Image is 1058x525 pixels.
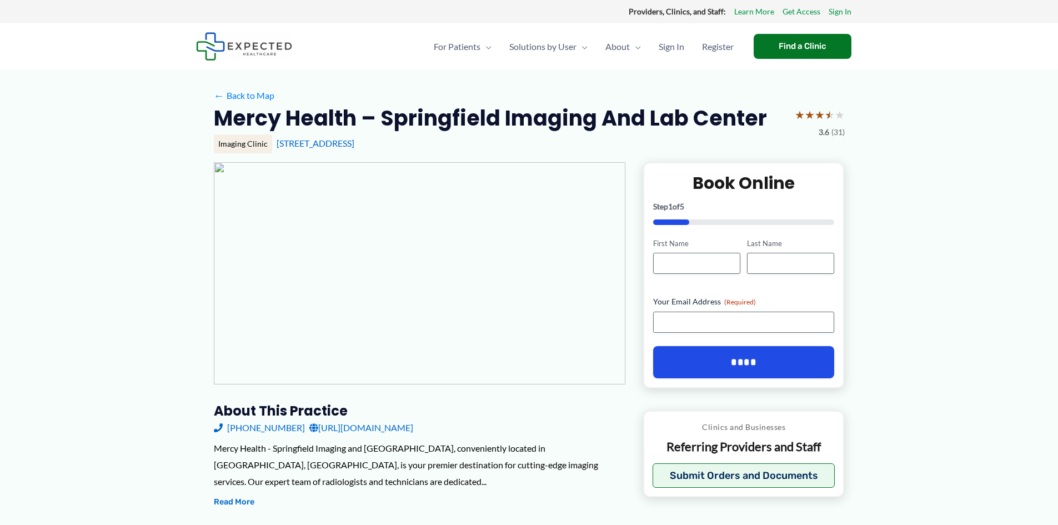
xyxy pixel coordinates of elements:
a: Register [693,27,743,66]
label: Last Name [747,238,834,249]
h3: About this practice [214,402,625,419]
p: Clinics and Businesses [653,420,835,434]
span: Menu Toggle [480,27,492,66]
a: Get Access [783,4,820,19]
span: 5 [680,202,684,211]
span: 3.6 [819,125,829,139]
p: Referring Providers and Staff [653,439,835,455]
span: ★ [825,104,835,125]
span: ← [214,90,224,101]
a: For PatientsMenu Toggle [425,27,500,66]
a: Sign In [650,27,693,66]
span: Solutions by User [509,27,576,66]
a: AboutMenu Toggle [596,27,650,66]
span: Menu Toggle [630,27,641,66]
p: Step of [653,203,835,211]
a: [PHONE_NUMBER] [214,419,305,436]
span: ★ [835,104,845,125]
div: Mercy Health - Springfield Imaging and [GEOGRAPHIC_DATA], conveniently located in [GEOGRAPHIC_DAT... [214,440,625,489]
a: Learn More [734,4,774,19]
span: 1 [668,202,673,211]
span: Menu Toggle [576,27,588,66]
span: ★ [815,104,825,125]
a: [STREET_ADDRESS] [277,138,354,148]
a: Sign In [829,4,851,19]
span: For Patients [434,27,480,66]
a: Find a Clinic [754,34,851,59]
button: Submit Orders and Documents [653,463,835,488]
strong: Providers, Clinics, and Staff: [629,7,726,16]
span: ★ [795,104,805,125]
label: First Name [653,238,740,249]
span: (Required) [724,298,756,306]
button: Read More [214,496,254,509]
div: Imaging Clinic [214,134,272,153]
span: (31) [831,125,845,139]
h2: Book Online [653,172,835,194]
nav: Primary Site Navigation [425,27,743,66]
a: [URL][DOMAIN_NAME] [309,419,413,436]
img: Expected Healthcare Logo - side, dark font, small [196,32,292,61]
span: ★ [805,104,815,125]
span: Sign In [659,27,684,66]
label: Your Email Address [653,296,835,307]
span: Register [702,27,734,66]
h2: Mercy Health – Springfield Imaging and Lab Center [214,104,767,132]
a: ←Back to Map [214,87,274,104]
span: About [605,27,630,66]
a: Solutions by UserMenu Toggle [500,27,596,66]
